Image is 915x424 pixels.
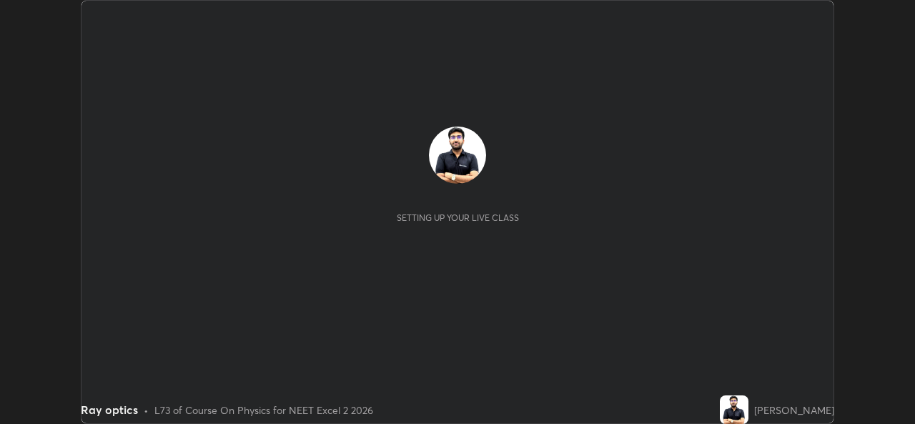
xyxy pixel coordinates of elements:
[397,212,519,223] div: Setting up your live class
[720,395,748,424] img: 7e03177aace049f28d1984e893c0fa72.jpg
[429,127,486,184] img: 7e03177aace049f28d1984e893c0fa72.jpg
[81,401,138,418] div: Ray optics
[754,403,834,418] div: [PERSON_NAME]
[144,403,149,418] div: •
[154,403,373,418] div: L73 of Course On Physics for NEET Excel 2 2026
